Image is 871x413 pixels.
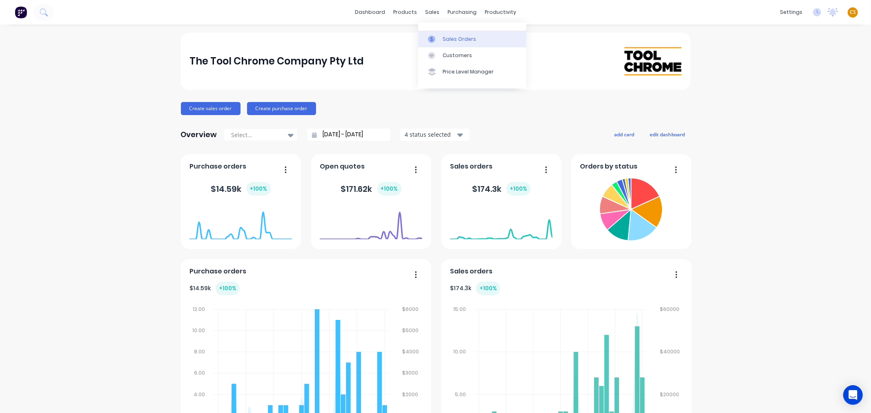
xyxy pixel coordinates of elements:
a: dashboard [351,6,389,18]
div: + 100 % [506,182,530,195]
tspan: 5.00 [455,391,466,398]
div: + 100 % [247,182,271,195]
div: products [389,6,421,18]
button: Create sales order [181,102,241,115]
div: Overview [181,127,217,143]
button: add card [609,129,640,140]
tspan: 15.00 [453,306,466,313]
div: + 100 % [216,282,240,295]
a: Sales Orders [418,31,526,47]
div: $ 171.62k [341,182,401,195]
div: Price Level Manager [443,68,494,75]
img: Factory [15,6,27,18]
tspan: 8.00 [194,348,205,355]
div: purchasing [443,6,481,18]
div: Sales Orders [443,36,476,43]
tspan: $20000 [660,391,679,398]
button: 4 status selected [400,129,470,141]
div: Open Intercom Messenger [843,385,863,405]
span: Open quotes [320,162,365,171]
button: Create purchase order [247,102,316,115]
span: Purchase orders [189,162,246,171]
img: The Tool Chrome Company Pty Ltd [624,47,682,75]
span: Sales orders [450,162,492,171]
tspan: 6.00 [194,370,205,377]
tspan: 4.00 [194,391,205,398]
div: Customers [443,52,472,59]
div: 4 status selected [405,130,456,139]
button: edit dashboard [645,129,691,140]
div: productivity [481,6,520,18]
tspan: 10.00 [193,327,205,334]
span: Purchase orders [189,266,246,276]
tspan: $2000 [403,391,419,398]
a: Customers [418,47,526,64]
div: $ 14.59k [189,282,240,295]
div: $ 174.3k [450,282,500,295]
div: settings [776,6,806,18]
div: + 100 % [377,182,401,195]
a: Price Level Manager [418,64,526,80]
div: $ 14.59k [211,182,271,195]
tspan: 12.00 [193,306,205,313]
div: sales [421,6,443,18]
tspan: $3000 [403,370,419,377]
tspan: $4000 [403,348,419,355]
div: + 100 % [476,282,500,295]
div: The Tool Chrome Company Pty Ltd [189,53,364,69]
tspan: $40000 [660,348,680,355]
tspan: $5000 [403,327,419,334]
span: CS [850,9,856,16]
tspan: $6000 [403,306,419,313]
div: $ 174.3k [472,182,530,195]
span: Orders by status [580,162,637,171]
tspan: $60000 [660,306,680,313]
tspan: 10.00 [453,348,466,355]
